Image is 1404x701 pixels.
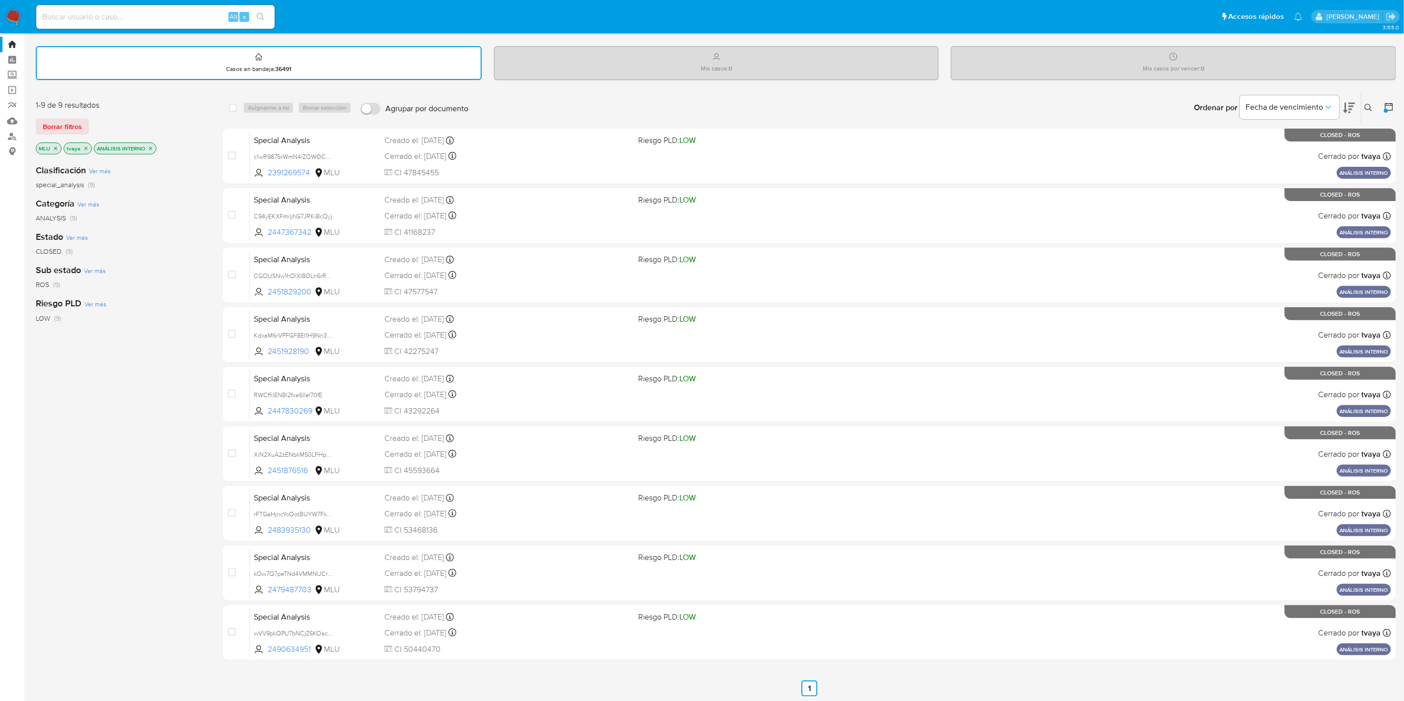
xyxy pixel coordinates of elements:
[229,12,237,21] span: Alt
[243,12,246,21] span: s
[1294,12,1303,21] a: Notificaciones
[36,10,275,23] input: Buscar usuario o caso...
[1383,23,1399,31] span: 3.155.0
[1386,11,1397,22] a: Salir
[1327,12,1383,21] p: gregorio.negri@mercadolibre.com
[1229,11,1284,22] span: Accesos rápidos
[250,10,271,24] button: search-icon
